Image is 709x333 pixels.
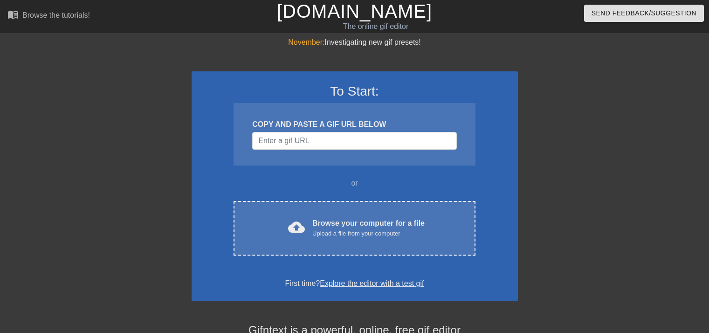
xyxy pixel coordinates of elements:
[7,9,19,20] span: menu_book
[192,37,518,48] div: Investigating new gif presets!
[252,119,456,130] div: COPY AND PASTE A GIF URL BELOW
[288,38,324,46] span: November:
[312,229,425,238] div: Upload a file from your computer
[592,7,696,19] span: Send Feedback/Suggestion
[584,5,704,22] button: Send Feedback/Suggestion
[7,9,90,23] a: Browse the tutorials!
[320,279,424,287] a: Explore the editor with a test gif
[204,83,506,99] h3: To Start:
[312,218,425,238] div: Browse your computer for a file
[277,1,432,21] a: [DOMAIN_NAME]
[288,219,305,236] span: cloud_upload
[216,178,494,189] div: or
[241,21,510,32] div: The online gif editor
[252,132,456,150] input: Username
[204,278,506,289] div: First time?
[22,11,90,19] div: Browse the tutorials!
